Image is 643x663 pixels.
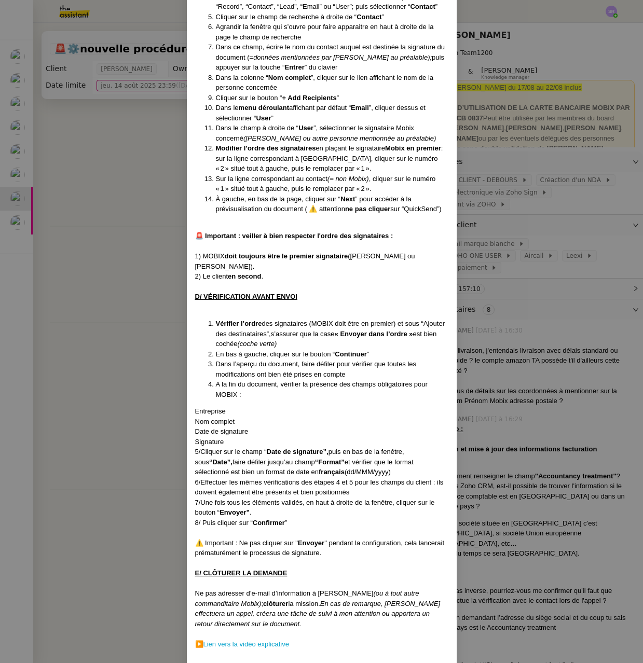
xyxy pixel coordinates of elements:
strong: “Format” [315,458,345,466]
strong: Envoyer” [220,508,250,516]
span: ” [367,350,369,358]
span: En bas à gauche, cliquer sur le bouton “ [216,350,335,358]
span: ”, cliquer dessus et sélectionner “ [216,104,426,122]
span: Ne pas adresser d’e-mail d’information à [PERSON_NAME] [195,589,374,597]
span: Dans l’aperçu du document, faire défiler pour vérifier que toutes les modifications ont bien été ... [216,360,417,378]
strong: français [319,468,345,476]
strong: l’ordre [241,320,262,327]
em: données mentionnées par [PERSON_NAME] au préalable); [253,53,432,61]
strong: Next [340,195,355,203]
span: ([PERSON_NAME] ou [PERSON_NAME]). [195,252,415,270]
strong: Envoyer [298,539,324,547]
strong: 🚨 Important : veiller à bien respecter l'ordre des signataires : [195,232,393,240]
span: 6/Effectuer les mêmes vérifications des étapes 4 et 5 pour les champs du client : ils doivent éga... [195,478,444,496]
span: puis en bas de la fenêtre, sous [195,448,404,466]
span: Signature [195,438,224,446]
span: 5/Cliquer sur le champ “ [195,448,267,455]
span: ; [261,600,263,607]
strong: clôturer [263,600,288,607]
span: ” du clavier [305,63,338,71]
strong: Nom complet [268,74,311,81]
span: et vérifier que le format sélectionné est bien un format de date en [195,458,414,476]
strong: Modifier l’ordre des signataires [216,144,316,152]
span: ” [382,13,384,21]
span: ” [337,94,339,102]
span: ⚠️ Important : Ne pas cliquer sur " [195,539,298,547]
strong: Date de signature”, [267,448,329,455]
span: : sur la ligne correspondant à [GEOGRAPHIC_DATA], cliquer sur le numéro « 2 » situé tout à gauche... [216,144,443,172]
span: affichant par défaut “ [289,104,351,112]
span: ”, cliquer sur le lien affichant le nom de la personne concernée [216,74,434,92]
em: (= non Mobix) [327,175,369,183]
span: Entreprise [195,407,226,415]
strong: Contact [357,13,381,21]
span: Dans la colonne “ [216,74,268,81]
strong: Confirmer [253,519,285,527]
span: Cliquer sur le bouton “ [216,94,282,102]
strong: Mobix en premier [385,144,441,152]
em: (ou à tout autre commanditaire Mobix) [195,589,419,607]
span: des signataires (MOBIX doit être en premier) et sous “Ajouter des destinataires”, [216,320,445,338]
strong: ne pas cliquer [345,205,390,213]
span: en plaçant le signataire [316,144,385,152]
span: A la fin du document, vérifier la présence des champs obligatoires pour MOBIX : [216,380,428,398]
span: s’assurer que la case [271,330,335,338]
span: 2) Le client [195,272,228,280]
span: ”, sélectionner le signataire Mobix concerné [216,124,414,142]
span: 1) MOBIX [195,252,225,260]
span: ” [435,3,437,10]
span: faire défiler jusqu’au champ [232,458,315,466]
span: Agrandir la fenêtre qui s’ouvre pour faire apparaitre en haut à droite de la page le champ de rec... [216,23,434,41]
span: ” pour accéder à la prévisualisation du document ( ⚠️ attention [216,195,412,213]
span: puis appuyer sur la touche “ [216,53,444,72]
strong: Contact [410,3,435,10]
span: sur “QuickSend”) [390,205,441,213]
span: Sur la ligne correspondant au contact [216,175,327,183]
a: ▶️ [195,640,203,648]
a: Lien vers la vidéo explicative [203,640,289,648]
em: (coche verte) [237,340,277,348]
strong: + Add Recipients [282,94,336,102]
span: Dans le [216,104,239,112]
u: E/ CLÔTURER LA DEMANDE [195,569,288,577]
em: En cas de remarque, [PERSON_NAME] effectuera un appel, créera une tâche de suivi à mon attention ... [195,600,441,628]
span: . [261,272,263,280]
span: Date de signature [195,427,249,435]
strong: Continuer [335,350,366,358]
strong: doit toujours être le premier signataire [225,252,348,260]
strong: en second [228,272,261,280]
span: ” [271,114,273,122]
strong: Entrer [284,63,304,71]
span: Dans ce champ, écrire le nom du contact auquel est destinée la signature du document (= [216,43,445,61]
u: D/ VÉRIFICATION AVANT ENVOI [195,293,297,300]
span: Dans le champ à droite de “ [216,124,299,132]
span: (dd/MMM/yyyy) [345,468,391,476]
strong: “Date”, [209,458,232,466]
span: ” [285,519,287,527]
span: Cliquer sur le champ de recherche à droite de “ [216,13,357,21]
strong: User [256,114,271,122]
strong: User [298,124,313,132]
strong: Email [351,104,369,112]
strong: menu déroulant [239,104,290,112]
span: À gauche, en bas de la page, cliquer sur “ [216,195,341,203]
span: la mission. [288,600,320,607]
span: . [250,508,252,516]
strong: Vérifier [216,320,239,327]
span: 8/ Puis cliquer sur “ [195,519,253,527]
em: ([PERSON_NAME] ou autre personne mentionnée au préalable) [243,134,436,142]
strong: « Envoyer dans l’ordre » [335,330,413,338]
span: 7/Une fois tous les éléments validés, en haut à droite de la fenêtre, cliquer sur le bouton “ [195,499,435,517]
span: Nom complet [195,418,235,425]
